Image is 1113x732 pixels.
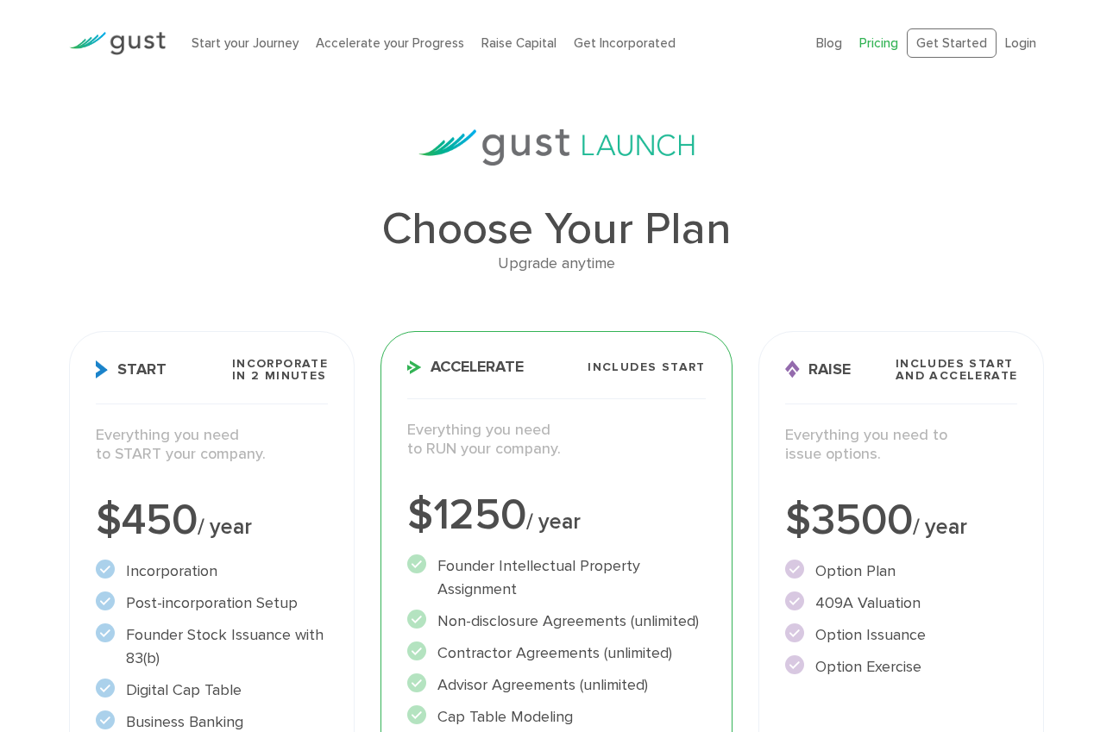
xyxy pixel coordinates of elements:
img: Start Icon X2 [96,360,109,379]
li: Option Plan [785,560,1018,583]
li: Incorporation [96,560,329,583]
img: Gust Logo [69,32,166,55]
span: / year [198,514,252,540]
span: Start [96,360,167,379]
a: Raise Capital [481,35,556,51]
div: $1250 [407,494,706,537]
li: Contractor Agreements (unlimited) [407,641,706,665]
a: Login [1005,35,1036,51]
a: Get Started [907,28,997,59]
li: Founder Stock Issuance with 83(b) [96,623,329,670]
img: Accelerate Icon [407,360,422,374]
span: Incorporate in 2 Minutes [232,358,328,382]
li: Option Exercise [785,655,1018,679]
li: 409A Valuation [785,591,1018,615]
h1: Choose Your Plan [69,207,1045,252]
li: Digital Cap Table [96,679,329,702]
p: Everything you need to RUN your company. [407,421,706,460]
a: Blog [816,35,842,51]
li: Non-disclosure Agreements (unlimited) [407,610,706,633]
li: Cap Table Modeling [407,705,706,729]
span: Includes START and ACCELERATE [896,358,1018,382]
a: Get Incorporated [574,35,676,51]
div: $3500 [785,499,1018,542]
span: / year [526,509,581,535]
span: / year [913,514,967,540]
span: Accelerate [407,360,524,375]
a: Pricing [859,35,898,51]
li: Advisor Agreements (unlimited) [407,673,706,697]
span: Includes START [588,361,706,373]
div: Upgrade anytime [69,252,1045,277]
li: Founder Intellectual Property Assignment [407,554,706,601]
p: Everything you need to START your company. [96,426,329,465]
div: $450 [96,499,329,542]
a: Accelerate your Progress [316,35,464,51]
a: Start your Journey [192,35,299,51]
img: Raise Icon [785,360,800,379]
p: Everything you need to issue options. [785,426,1018,465]
li: Post-incorporation Setup [96,591,329,615]
li: Option Issuance [785,623,1018,647]
img: gust-launch-logos.svg [418,129,695,166]
span: Raise [785,360,851,379]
